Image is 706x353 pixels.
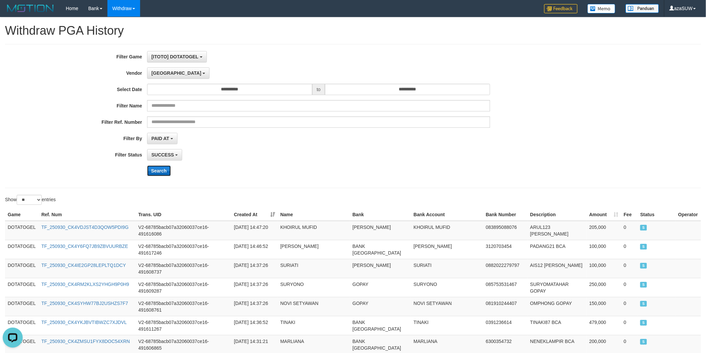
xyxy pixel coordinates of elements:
[527,209,587,221] th: Description
[231,278,278,297] td: [DATE] 14:37:26
[312,84,325,95] span: to
[350,259,411,278] td: [PERSON_NAME]
[151,152,174,157] span: SUCCESS
[621,278,638,297] td: 0
[621,240,638,259] td: 0
[136,240,232,259] td: V2-68785bacb07a32060037ce16-491617246
[278,221,350,240] td: KHOIRUL MUFID
[587,240,621,259] td: 100,000
[350,297,411,316] td: GOPAY
[587,316,621,335] td: 479,000
[350,221,411,240] td: [PERSON_NAME]
[621,297,638,316] td: 0
[483,278,527,297] td: 085753531467
[41,320,127,325] a: TF_250930_CK4YKJBVTIBWZC7XJDVL
[136,209,232,221] th: Trans. UID
[640,301,647,307] span: SUCCESS
[41,282,129,287] a: TF_250930_CK4RM2KLXS2YHGH9P0H9
[527,259,587,278] td: AIS12 [PERSON_NAME]
[527,240,587,259] td: PADANG21 BCA
[3,3,23,23] button: Open LiveChat chat widget
[587,259,621,278] td: 100,000
[147,165,171,176] button: Search
[151,136,169,141] span: PAID AT
[640,244,647,250] span: SUCCESS
[147,51,207,62] button: [ITOTO] DOTATOGEL
[151,54,199,59] span: [ITOTO] DOTATOGEL
[350,278,411,297] td: GOPAY
[587,278,621,297] td: 250,000
[640,282,647,288] span: SUCCESS
[621,316,638,335] td: 0
[527,316,587,335] td: TINAKI87 BCA
[5,195,56,205] label: Show entries
[278,209,350,221] th: Name
[588,4,616,13] img: Button%20Memo.svg
[411,240,483,259] td: [PERSON_NAME]
[231,297,278,316] td: [DATE] 14:37:26
[151,70,202,76] span: [GEOGRAPHIC_DATA]
[483,297,527,316] td: 081910244407
[231,259,278,278] td: [DATE] 14:37:26
[147,133,178,144] button: PAID AT
[638,209,676,221] th: Status
[5,278,39,297] td: DOTATOGEL
[278,297,350,316] td: NOVI SETYAWAN
[136,221,232,240] td: V2-68785bacb07a32060037ce16-491616086
[147,67,210,79] button: [GEOGRAPHIC_DATA]
[587,209,621,221] th: Amount: activate to sort column ascending
[411,221,483,240] td: KHOIRUL MUFID
[640,320,647,326] span: SUCCESS
[41,225,128,230] a: TF_250930_CK4VDJST4D3QOW5PDI9G
[278,278,350,297] td: SURYONO
[136,259,232,278] td: V2-68785bacb07a32060037ce16-491608737
[39,209,136,221] th: Ref. Num
[5,259,39,278] td: DOTATOGEL
[483,221,527,240] td: 083895088076
[621,221,638,240] td: 0
[136,297,232,316] td: V2-68785bacb07a32060037ce16-491608761
[483,259,527,278] td: 0882022279797
[411,278,483,297] td: SURYONO
[147,149,183,160] button: SUCCESS
[5,316,39,335] td: DOTATOGEL
[350,240,411,259] td: BANK [GEOGRAPHIC_DATA]
[5,3,56,13] img: MOTION_logo.png
[483,240,527,259] td: 3120703454
[527,278,587,297] td: SURYOMATAHAR GOPAY
[231,209,278,221] th: Created At: activate to sort column ascending
[17,195,42,205] select: Showentries
[587,297,621,316] td: 150,000
[350,209,411,221] th: Bank
[676,209,701,221] th: Operator
[41,339,130,344] a: TF_250930_CK4ZMSU1FYX8DOC54XRN
[5,240,39,259] td: DOTATOGEL
[640,225,647,231] span: SUCCESS
[278,316,350,335] td: TINAKI
[411,259,483,278] td: SURIATI
[5,209,39,221] th: Game
[626,4,659,13] img: panduan.png
[587,221,621,240] td: 205,000
[483,209,527,221] th: Bank Number
[640,339,647,345] span: SUCCESS
[483,316,527,335] td: 0391236614
[41,301,128,306] a: TF_250930_CK4SYHW77BJ2USHZS7F7
[5,221,39,240] td: DOTATOGEL
[136,278,232,297] td: V2-68785bacb07a32060037ce16-491609287
[527,297,587,316] td: OMPHONG GOPAY
[621,209,638,221] th: Fee
[5,297,39,316] td: DOTATOGEL
[136,316,232,335] td: V2-68785bacb07a32060037ce16-491611267
[350,316,411,335] td: BANK [GEOGRAPHIC_DATA]
[278,240,350,259] td: [PERSON_NAME]
[411,297,483,316] td: NOVI SETYAWAN
[411,209,483,221] th: Bank Account
[411,316,483,335] td: TINAKI
[640,263,647,269] span: SUCCESS
[231,221,278,240] td: [DATE] 14:47:20
[527,221,587,240] td: ARUL123 [PERSON_NAME]
[41,263,126,268] a: TF_250930_CK4IE2GP28LEPLTQ1DCY
[621,259,638,278] td: 0
[231,316,278,335] td: [DATE] 14:36:52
